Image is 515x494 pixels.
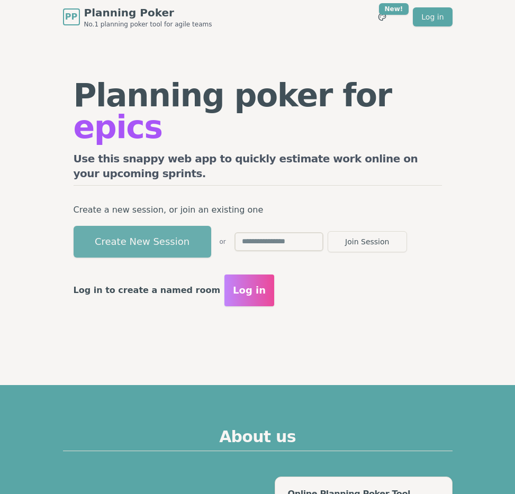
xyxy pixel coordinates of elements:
[74,151,442,186] h2: Use this snappy web app to quickly estimate work online on your upcoming sprints.
[74,226,211,258] button: Create New Session
[74,108,162,145] span: epics
[84,20,212,29] span: No.1 planning poker tool for agile teams
[224,275,274,306] button: Log in
[63,5,212,29] a: PPPlanning PokerNo.1 planning poker tool for agile teams
[233,283,266,298] span: Log in
[328,231,407,252] button: Join Session
[74,203,442,217] p: Create a new session, or join an existing one
[413,7,452,26] a: Log in
[63,427,453,451] h2: About us
[220,237,226,246] span: or
[74,79,442,143] h1: Planning poker for
[74,283,221,298] p: Log in to create a named room
[373,7,392,26] button: New!
[379,3,409,15] div: New!
[84,5,212,20] span: Planning Poker
[65,11,77,23] span: PP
